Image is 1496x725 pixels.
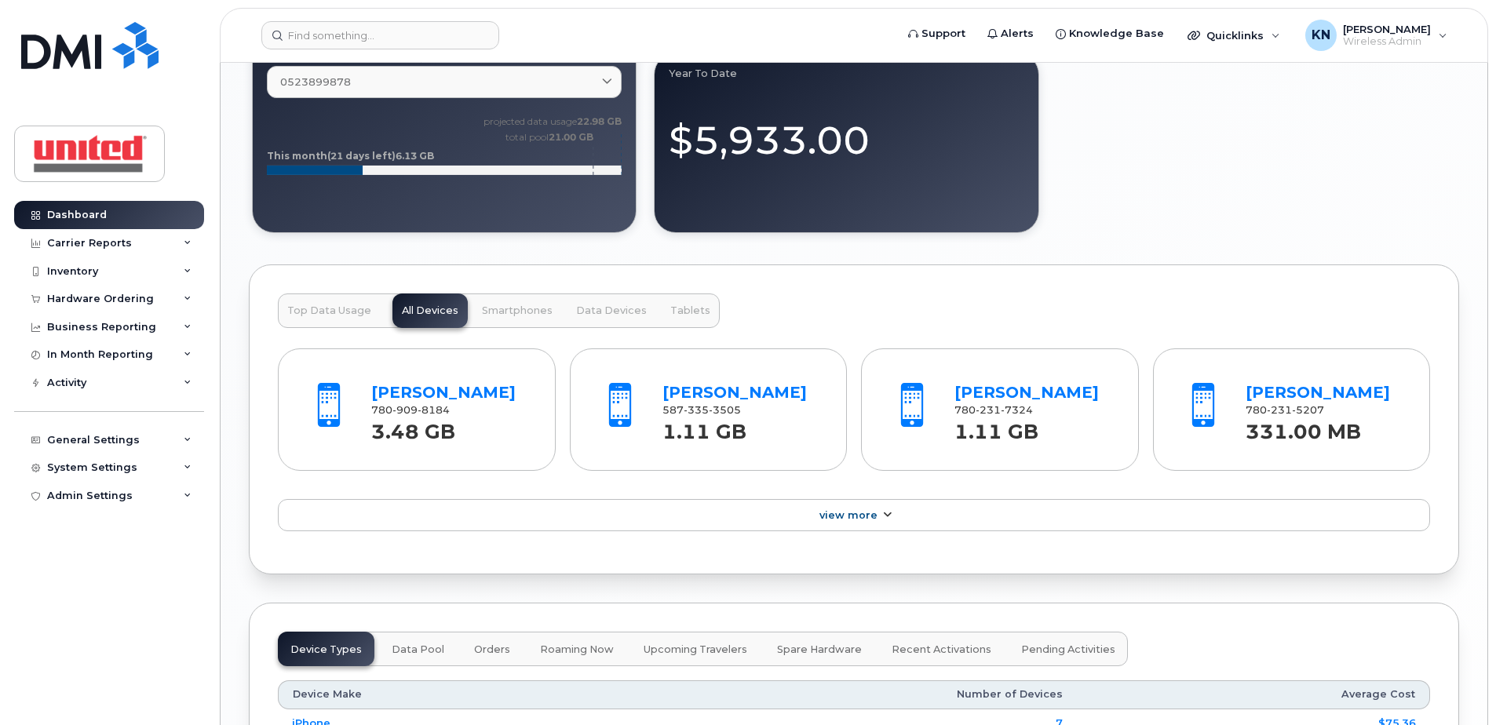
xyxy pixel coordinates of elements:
[1177,20,1291,51] div: Quicklinks
[976,404,1001,416] span: 231
[267,66,622,98] a: 0523899878
[670,304,710,317] span: Tablets
[709,404,741,416] span: 3505
[278,680,615,709] th: Device Make
[662,383,807,402] a: [PERSON_NAME]
[576,304,647,317] span: Data Devices
[278,499,1430,532] a: View More
[418,404,450,416] span: 8184
[1001,404,1033,416] span: 7324
[540,643,614,656] span: Roaming Now
[661,293,720,328] button: Tablets
[615,680,1077,709] th: Number of Devices
[327,150,396,162] tspan: (21 days left)
[1246,411,1361,443] strong: 331.00 MB
[976,18,1045,49] a: Alerts
[280,75,351,89] span: 0523899878
[287,304,371,317] span: Top Data Usage
[392,643,444,656] span: Data Pool
[1246,404,1324,416] span: 780
[371,383,516,402] a: [PERSON_NAME]
[474,643,510,656] span: Orders
[1428,657,1484,713] iframe: Messenger Launcher
[1343,23,1431,35] span: [PERSON_NAME]
[473,293,562,328] button: Smartphones
[669,99,1023,167] div: $5,933.00
[567,293,656,328] button: Data Devices
[371,411,455,443] strong: 3.48 GB
[1292,404,1324,416] span: 5207
[278,293,381,328] button: Top Data Usage
[483,115,622,127] text: projected data usage
[267,150,327,162] tspan: This month
[549,131,593,143] tspan: 21.00 GB
[1312,26,1330,45] span: KN
[954,383,1099,402] a: [PERSON_NAME]
[954,404,1033,416] span: 780
[662,404,741,416] span: 587
[819,509,878,521] span: View More
[482,304,553,317] span: Smartphones
[371,404,450,416] span: 780
[892,643,991,656] span: Recent Activations
[1294,20,1458,51] div: Kim Nicolson
[1246,383,1390,402] a: [PERSON_NAME]
[1267,404,1292,416] span: 231
[921,26,965,42] span: Support
[777,643,862,656] span: Spare Hardware
[1069,26,1164,42] span: Knowledge Base
[684,404,709,416] span: 335
[1343,35,1431,48] span: Wireless Admin
[1077,680,1430,709] th: Average Cost
[396,150,434,162] tspan: 6.13 GB
[1021,643,1115,656] span: Pending Activities
[1001,26,1034,42] span: Alerts
[644,643,747,656] span: Upcoming Travelers
[1206,29,1264,42] span: Quicklinks
[392,404,418,416] span: 909
[577,115,622,127] tspan: 22.98 GB
[954,411,1038,443] strong: 1.11 GB
[505,131,593,143] text: total pool
[662,411,746,443] strong: 1.11 GB
[669,67,1023,80] div: Year to Date
[261,21,499,49] input: Find something...
[1045,18,1175,49] a: Knowledge Base
[897,18,976,49] a: Support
